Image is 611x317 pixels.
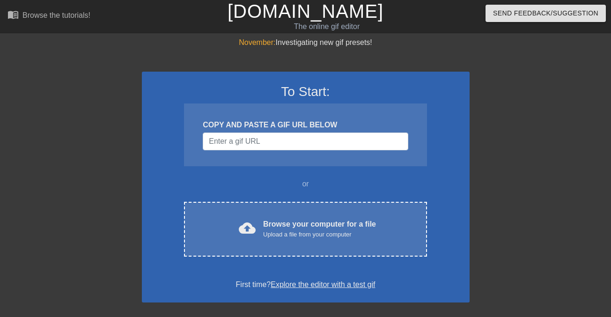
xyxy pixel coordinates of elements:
input: Username [203,133,408,150]
h3: To Start: [154,84,457,100]
div: Investigating new gif presets! [142,37,470,48]
div: Upload a file from your computer [263,230,376,239]
button: Send Feedback/Suggestion [486,5,606,22]
span: November: [239,38,275,46]
div: COPY AND PASTE A GIF URL BELOW [203,119,408,131]
span: Send Feedback/Suggestion [493,7,598,19]
span: menu_book [7,9,19,20]
div: Browse the tutorials! [22,11,90,19]
div: First time? [154,279,457,290]
a: Explore the editor with a test gif [271,280,375,288]
div: or [166,178,445,190]
div: Browse your computer for a file [263,219,376,239]
a: Browse the tutorials! [7,9,90,23]
div: The online gif editor [208,21,445,32]
a: [DOMAIN_NAME] [228,1,383,22]
span: cloud_upload [239,220,256,236]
